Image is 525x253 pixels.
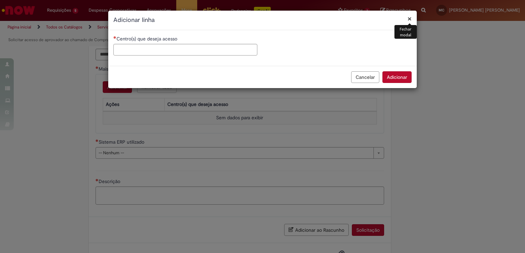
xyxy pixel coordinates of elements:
div: Fechar modal [394,25,417,39]
h2: Adicionar linha [113,16,412,25]
button: Adicionar [382,71,412,83]
button: Fechar modal [407,15,412,22]
span: Centro(s) que deseja acesso [116,36,179,42]
span: Necessários [113,36,116,39]
button: Cancelar [351,71,379,83]
input: Centro(s) que deseja acesso [113,44,257,56]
